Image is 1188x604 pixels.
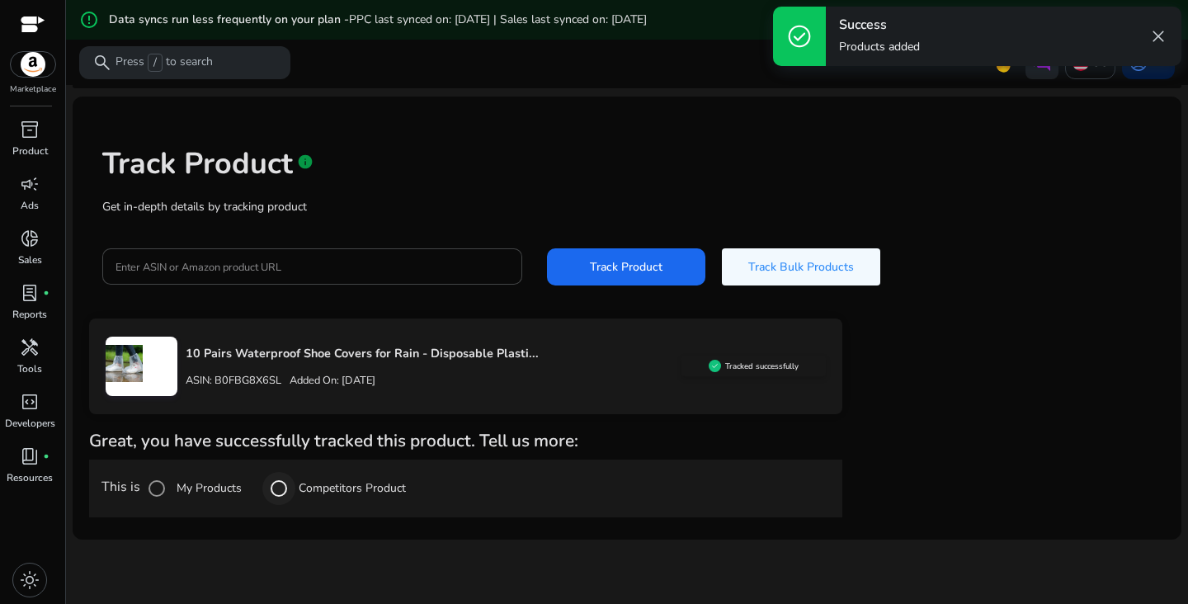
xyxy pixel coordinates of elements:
span: light_mode [20,570,40,590]
p: Ads [21,198,39,213]
h4: Success [839,17,920,33]
h4: Great, you have successfully tracked this product. Tell us more: [89,431,842,451]
span: donut_small [20,229,40,248]
p: Reports [12,307,47,322]
span: handyman [20,337,40,357]
span: fiber_manual_record [43,290,49,296]
p: Marketplace [10,83,56,96]
span: campaign [20,174,40,194]
p: Developers [5,416,55,431]
img: sellerapp_active [709,360,721,372]
h1: Track Product [102,146,293,182]
span: lab_profile [20,283,40,303]
p: Press to search [115,54,213,72]
p: Added On: [DATE] [281,373,375,389]
h5: Data syncs run less frequently on your plan - [109,13,647,27]
p: Resources [7,470,53,485]
span: Track Product [590,258,662,276]
button: Track Bulk Products [722,248,880,285]
button: Track Product [547,248,705,285]
p: 10 Pairs Waterproof Shoe Covers for Rain - Disposable Plasti... [186,345,681,363]
span: fiber_manual_record [43,453,49,460]
span: close [1148,26,1168,46]
p: Tools [17,361,42,376]
img: amazon.svg [11,52,55,77]
p: Get in-depth details by tracking product [102,198,1152,215]
span: Track Bulk Products [748,258,854,276]
p: Sales [18,252,42,267]
label: My Products [173,479,242,497]
span: / [148,54,163,72]
span: PPC last synced on: [DATE] | Sales last synced on: [DATE] [349,12,647,27]
span: info [297,153,313,170]
span: check_circle [786,23,813,50]
p: Products added [839,39,920,55]
span: book_4 [20,446,40,466]
p: Product [12,144,48,158]
mat-icon: error_outline [79,10,99,30]
p: ASIN: B0FBG8X6SL [186,373,281,389]
span: inventory_2 [20,120,40,139]
img: 81i1WOHlbgL.jpg [106,345,143,382]
div: This is [89,460,842,517]
span: search [92,53,112,73]
span: code_blocks [20,392,40,412]
label: Competitors Product [295,479,406,497]
h5: Tracked successfully [725,361,799,371]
